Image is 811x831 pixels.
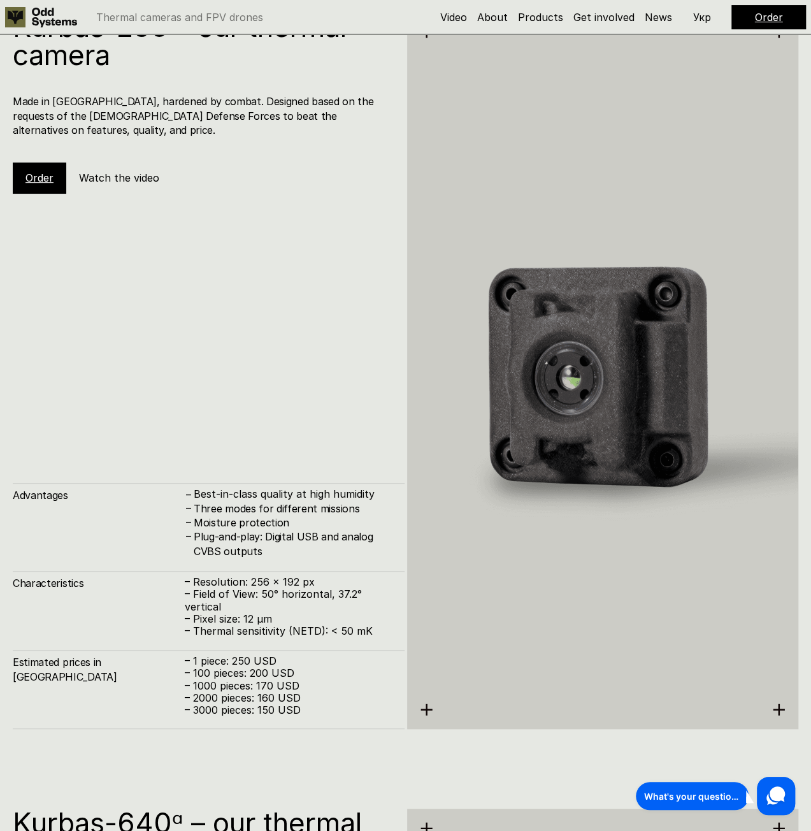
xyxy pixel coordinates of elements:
[185,692,392,704] p: – 2000 pieces: 160 USD
[440,11,467,24] a: Video
[186,487,191,501] h4: –
[477,11,508,24] a: About
[194,516,392,530] h4: Moisture protection
[185,704,392,716] p: – 3000 pieces: 150 USD
[633,774,798,818] iframe: HelpCrunch
[194,502,392,516] h4: Three modes for different missions
[645,11,672,24] a: News
[755,11,783,24] a: Order
[186,529,191,543] h4: –
[185,655,392,667] p: – 1 piece: 250 USD
[194,530,392,558] h4: Plug-and-play: Digital USB and analog CVBS outputs
[185,613,392,625] p: – Pixel size: 12 µm
[185,625,392,637] p: – Thermal sensitivity (NETD): < 50 mK
[185,680,392,692] p: – 1000 pieces: 170 USD
[13,13,392,69] h1: Kurbas-256 – our thermal camera
[194,488,392,500] p: Best-in-class quality at high humidity
[13,488,185,502] h4: Advantages
[185,667,392,679] p: – 100 pieces: 200 USD
[79,171,159,185] h5: Watch the video
[185,576,392,588] p: – Resolution: 256 x 192 px
[25,171,54,184] a: Order
[186,500,191,514] h4: –
[13,655,185,684] h4: Estimated prices in [GEOGRAPHIC_DATA]
[693,12,711,22] p: Укр
[573,11,635,24] a: Get involved
[13,576,185,590] h4: Characteristics
[185,588,392,612] p: – Field of View: 50° horizontal, 37.2° vertical
[96,12,263,22] p: Thermal cameras and FPV drones
[13,94,392,137] h4: Made in [GEOGRAPHIC_DATA], hardened by combat. Designed based on the requests of the [DEMOGRAPHIC...
[186,515,191,529] h4: –
[518,11,563,24] a: Products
